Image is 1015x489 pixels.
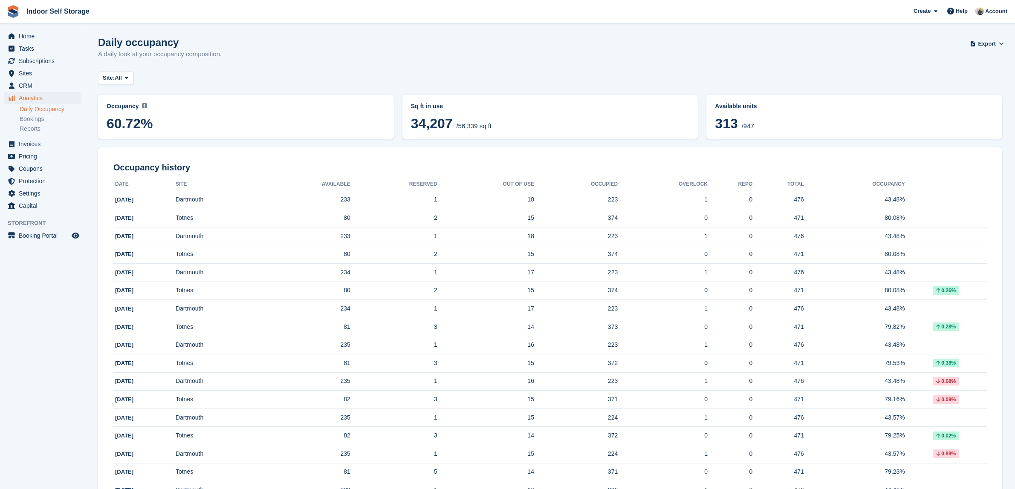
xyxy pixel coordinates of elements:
[534,413,618,422] div: 224
[19,80,70,92] span: CRM
[752,178,804,191] th: Total
[456,122,492,129] span: /56,339 sq ft
[708,232,752,241] div: 0
[350,445,437,463] td: 1
[933,377,959,385] div: 0.08%
[708,304,752,313] div: 0
[437,445,534,463] td: 15
[804,445,905,463] td: 43.57%
[752,318,804,336] td: 471
[752,245,804,264] td: 471
[708,431,752,440] div: 0
[804,463,905,481] td: 79.23%
[176,336,262,354] td: Dartmouth
[437,227,534,245] td: 18
[804,300,905,318] td: 43.48%
[262,427,350,445] td: 82
[978,40,996,48] span: Export
[176,282,262,300] td: Totnes
[19,175,70,187] span: Protection
[804,178,905,191] th: Occupancy
[350,178,437,191] th: Reserved
[350,191,437,209] td: 1
[4,30,81,42] a: menu
[411,116,453,131] span: 34,207
[176,445,262,463] td: Dartmouth
[708,178,752,191] th: Repo
[972,37,1002,51] button: Export
[262,191,350,209] td: 233
[618,213,708,222] div: 0
[4,67,81,79] a: menu
[618,395,708,404] div: 0
[262,245,350,264] td: 80
[534,268,618,277] div: 223
[115,378,133,384] span: [DATE]
[437,463,534,481] td: 14
[708,467,752,476] div: 0
[534,395,618,404] div: 371
[19,138,70,150] span: Invoices
[618,359,708,368] div: 0
[115,74,122,82] span: All
[262,209,350,227] td: 80
[350,245,437,264] td: 2
[20,115,81,123] a: Bookings
[715,116,737,131] span: 313
[933,431,959,440] div: 0.02%
[534,286,618,295] div: 374
[115,196,133,203] span: [DATE]
[70,230,81,241] a: Preview store
[708,359,752,368] div: 0
[618,413,708,422] div: 1
[107,103,139,109] span: Occupancy
[534,449,618,458] div: 224
[262,282,350,300] td: 80
[752,227,804,245] td: 476
[19,30,70,42] span: Home
[708,322,752,331] div: 0
[534,195,618,204] div: 223
[350,318,437,336] td: 3
[618,449,708,458] div: 1
[437,336,534,354] td: 16
[262,445,350,463] td: 235
[4,43,81,55] a: menu
[19,43,70,55] span: Tasks
[618,340,708,349] div: 1
[618,232,708,241] div: 1
[176,264,262,282] td: Dartmouth
[176,391,262,409] td: Totnes
[176,408,262,427] td: Dartmouth
[804,318,905,336] td: 79.82%
[4,138,81,150] a: menu
[262,264,350,282] td: 234
[23,4,93,18] a: Indoor Self Storage
[350,209,437,227] td: 2
[437,282,534,300] td: 15
[618,431,708,440] div: 0
[262,391,350,409] td: 82
[715,102,994,111] abbr: Current percentage of units occupied or overlocked
[115,432,133,439] span: [DATE]
[19,150,70,162] span: Pricing
[752,408,804,427] td: 476
[437,408,534,427] td: 15
[113,178,176,191] th: Date
[752,264,804,282] td: 476
[98,37,222,48] h1: Daily occupancy
[618,178,708,191] th: Overlock
[534,359,618,368] div: 372
[752,463,804,481] td: 471
[975,7,984,15] img: Jo Moon
[350,463,437,481] td: 5
[804,245,905,264] td: 80.08%
[618,286,708,295] div: 0
[437,209,534,227] td: 15
[933,322,959,331] div: 0.28%
[4,92,81,104] a: menu
[618,304,708,313] div: 1
[115,469,133,475] span: [DATE]
[262,463,350,481] td: 81
[708,449,752,458] div: 0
